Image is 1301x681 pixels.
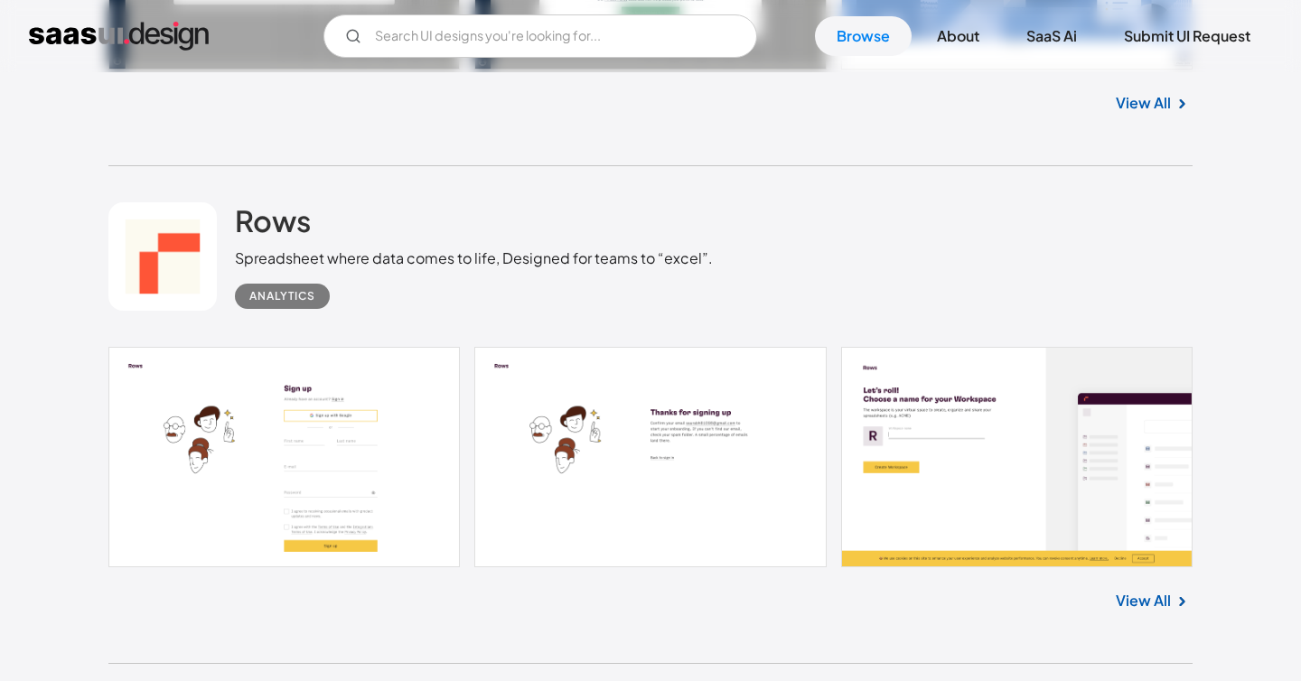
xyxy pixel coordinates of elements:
[1102,16,1272,56] a: Submit UI Request
[323,14,757,58] input: Search UI designs you're looking for...
[235,247,713,269] div: Spreadsheet where data comes to life, Designed for teams to “excel”.
[235,202,311,238] h2: Rows
[235,202,311,247] a: Rows
[249,285,315,307] div: Analytics
[815,16,912,56] a: Browse
[323,14,757,58] form: Email Form
[1116,92,1171,114] a: View All
[1116,590,1171,611] a: View All
[1005,16,1099,56] a: SaaS Ai
[915,16,1001,56] a: About
[29,22,209,51] a: home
